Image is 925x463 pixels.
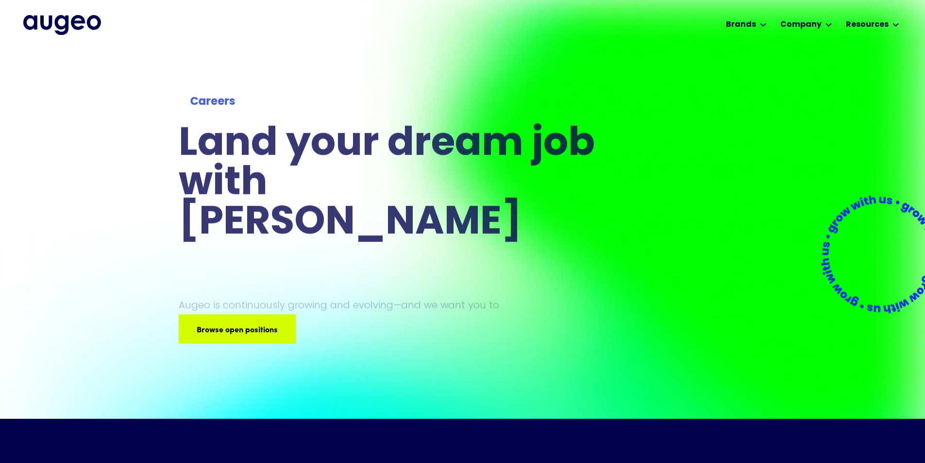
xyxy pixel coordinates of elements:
div: Brands [726,19,756,31]
img: Augeo's full logo in midnight blue. [23,15,101,34]
p: Augeo is continuously growing and evolving—and we want you to grow with us. [179,298,513,325]
a: Browse open positions [179,314,296,343]
h1: Land your dream job﻿ with [PERSON_NAME] [179,125,598,243]
div: Company [780,19,822,31]
a: home [23,15,101,34]
strong: Careers [190,96,235,107]
div: Resources [846,19,889,31]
